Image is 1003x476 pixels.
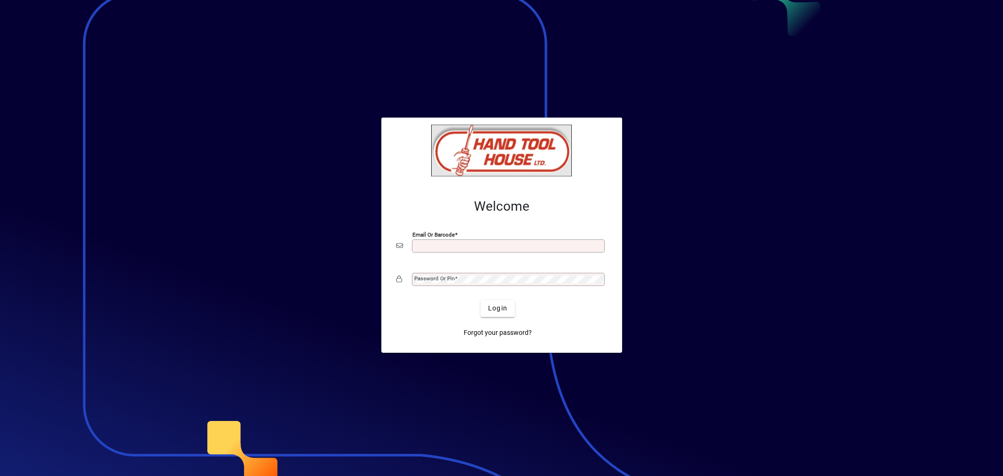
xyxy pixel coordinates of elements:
mat-label: Email or Barcode [412,231,455,238]
h2: Welcome [396,198,607,214]
span: Forgot your password? [464,328,532,338]
span: Login [488,303,507,313]
a: Forgot your password? [460,325,536,341]
button: Login [481,300,515,317]
mat-label: Password or Pin [414,275,455,282]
